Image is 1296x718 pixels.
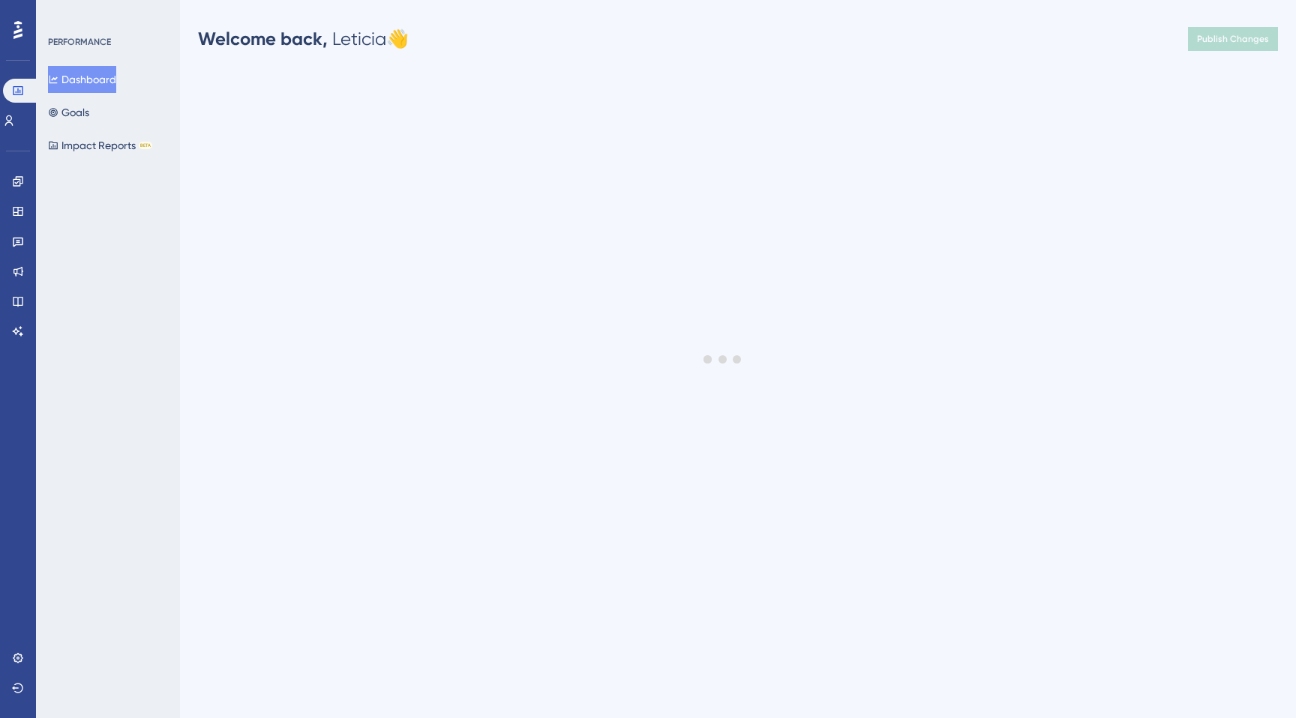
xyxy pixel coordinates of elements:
[48,66,116,93] button: Dashboard
[1197,33,1269,45] span: Publish Changes
[1188,27,1278,51] button: Publish Changes
[139,142,152,149] div: BETA
[198,27,409,51] div: Leticia 👋
[48,99,89,126] button: Goals
[48,132,152,159] button: Impact ReportsBETA
[48,36,111,48] div: PERFORMANCE
[198,28,328,49] span: Welcome back,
